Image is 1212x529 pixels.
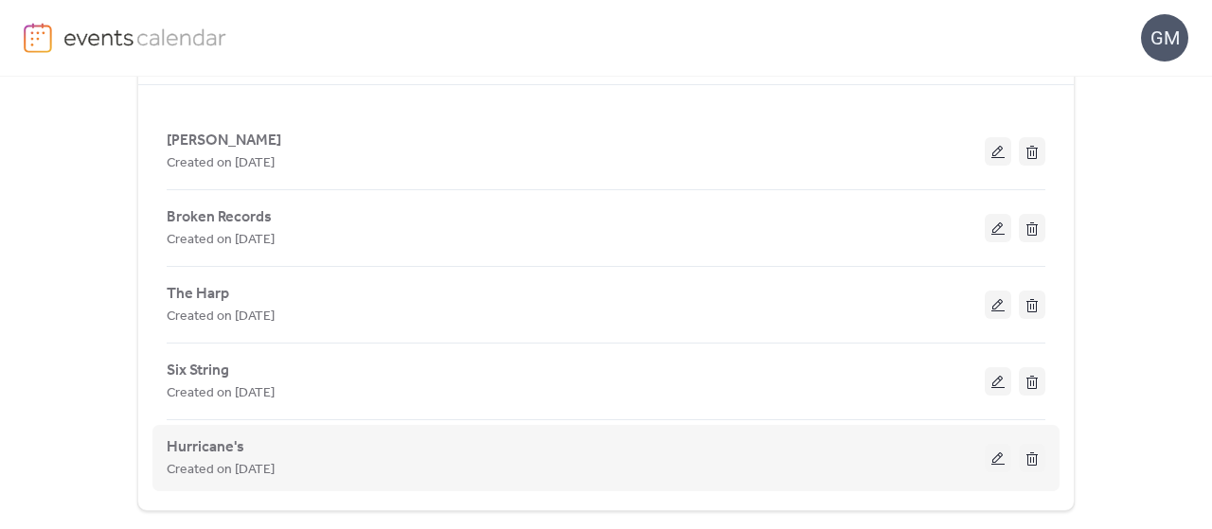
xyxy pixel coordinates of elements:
[167,360,229,382] span: Six String
[167,306,275,328] span: Created on [DATE]
[167,459,275,482] span: Created on [DATE]
[167,442,244,452] a: Hurricane's
[167,229,275,252] span: Created on [DATE]
[167,382,275,405] span: Created on [DATE]
[167,206,272,229] span: Broken Records
[24,23,52,53] img: logo
[167,283,229,306] span: The Harp
[167,152,275,175] span: Created on [DATE]
[167,289,229,299] a: The Harp
[167,365,229,376] a: Six String
[167,135,281,146] a: [PERSON_NAME]
[63,23,227,51] img: logo-type
[167,212,272,222] a: Broken Records
[167,130,281,152] span: [PERSON_NAME]
[1141,14,1188,62] div: GM
[167,436,244,459] span: Hurricane's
